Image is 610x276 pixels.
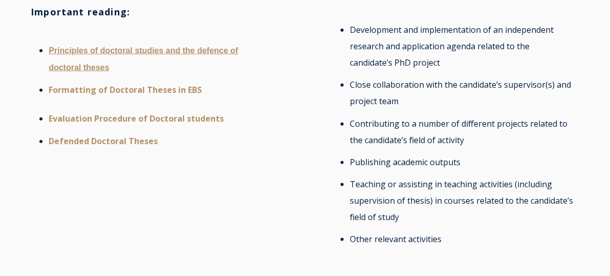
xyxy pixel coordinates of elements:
[350,76,574,109] li: Close collaboration with the candidate’s supervisor(s) and project team
[350,231,574,247] li: Other relevant activities
[350,22,574,71] li: Development and implementation of an independent research and application agenda related to the c...
[49,135,158,147] a: Defended Doctoral Theses
[49,46,238,72] a: Principles of doctoral studies and the defence of doctoral theses
[350,115,574,148] li: Contributing to a number of different projects related to the candidate’s field of activity
[49,84,202,95] a: Formatting of Doctoral Theses in EBS
[49,113,224,124] a: Evaluation Procedure of Doctoral students
[350,154,574,170] li: Publishing academic outputs
[31,6,278,18] h3: Important reading:
[350,176,574,225] li: Teaching or assisting in teaching activities (including supervision of thesis) in courses related...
